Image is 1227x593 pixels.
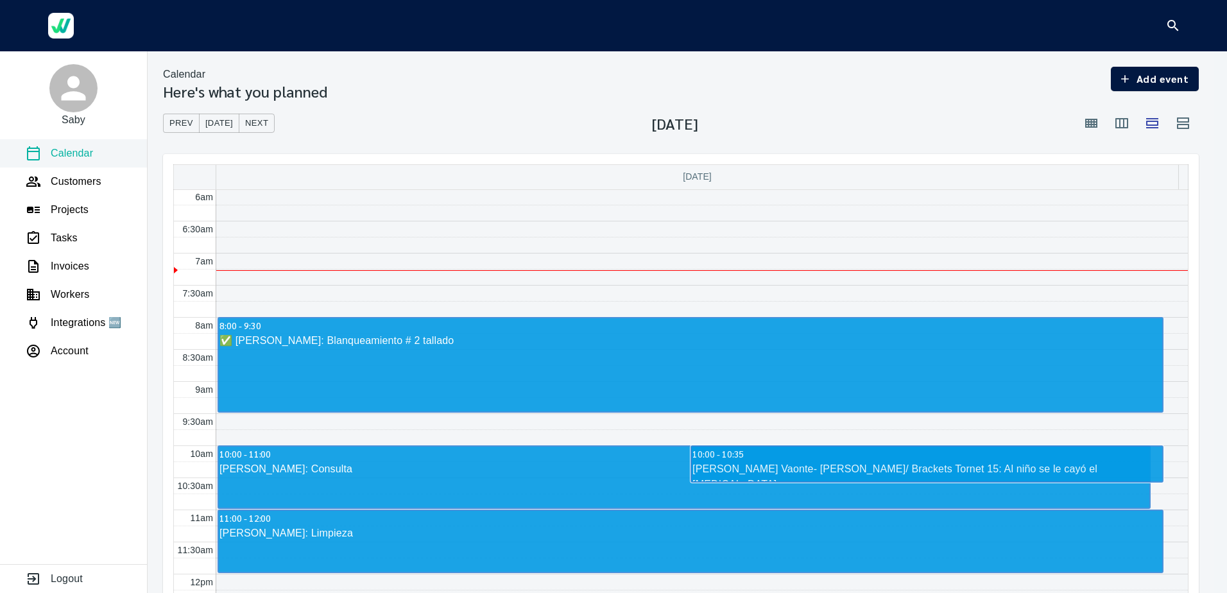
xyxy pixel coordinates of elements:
span: 8:30am [182,352,213,363]
a: Projects [26,202,89,218]
span: 9am [195,384,213,395]
span: 8am [195,320,213,331]
p: Account [51,343,89,359]
span: 8:00 - 9:30 [219,320,261,331]
span: 7am [195,256,213,266]
span: 12pm [190,577,213,587]
a: Integrations 🆕 [26,315,121,331]
a: Werkgo Logo [39,6,83,45]
h3: [DATE] [652,114,698,132]
span: 10:00 - 11:00 [219,448,271,460]
a: Account [26,343,89,359]
p: Invoices [51,259,89,274]
a: Calendar [26,146,93,161]
span: 10:30am [177,481,213,491]
a: Workers [26,287,89,302]
span: [DATE] [683,171,712,182]
p: Calendar [163,67,205,82]
p: Logout [51,571,83,587]
span: 11am [190,513,213,523]
div: [PERSON_NAME]: Consulta [219,461,1149,477]
p: Calendar [51,146,93,161]
span: 6am [195,192,213,202]
span: 9:30am [182,417,213,427]
p: Workers [51,287,89,302]
button: [DATE] [199,114,239,133]
img: Werkgo Logo [48,13,74,39]
span: Next [245,116,268,131]
span: 6:30am [182,224,213,234]
p: Saby [62,112,85,128]
span: Add event [1121,70,1188,88]
span: 10:00 - 10:35 [692,448,744,460]
button: Prev [163,114,200,133]
span: Prev [169,116,193,131]
p: Tasks [51,230,78,246]
a: Customers [26,174,101,189]
button: Add event [1111,67,1199,91]
h3: Here's what you planned [163,82,327,100]
div: [PERSON_NAME] Vaonte- [PERSON_NAME]/ Brackets Tornet 15: Al niño se le cayó el [MEDICAL_DATA] [692,461,1162,492]
span: [DATE] [205,116,233,131]
p: Projects [51,202,89,218]
div: ✅ [PERSON_NAME]: Blanqueamiento # 2 tallado [219,333,1162,348]
button: Next [239,114,275,133]
span: 10am [190,449,213,459]
button: Week [1106,108,1137,139]
button: Month [1076,108,1106,139]
p: Integrations 🆕 [51,315,121,331]
div: [PERSON_NAME]: Limpieza [219,526,1162,541]
span: 11:30am [177,545,213,555]
nav: breadcrumb [163,67,327,82]
span: 7:30am [182,288,213,298]
a: Invoices [26,259,89,274]
p: Customers [51,174,101,189]
a: Tasks [26,230,78,246]
span: 11:00 - 12:00 [219,512,271,524]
